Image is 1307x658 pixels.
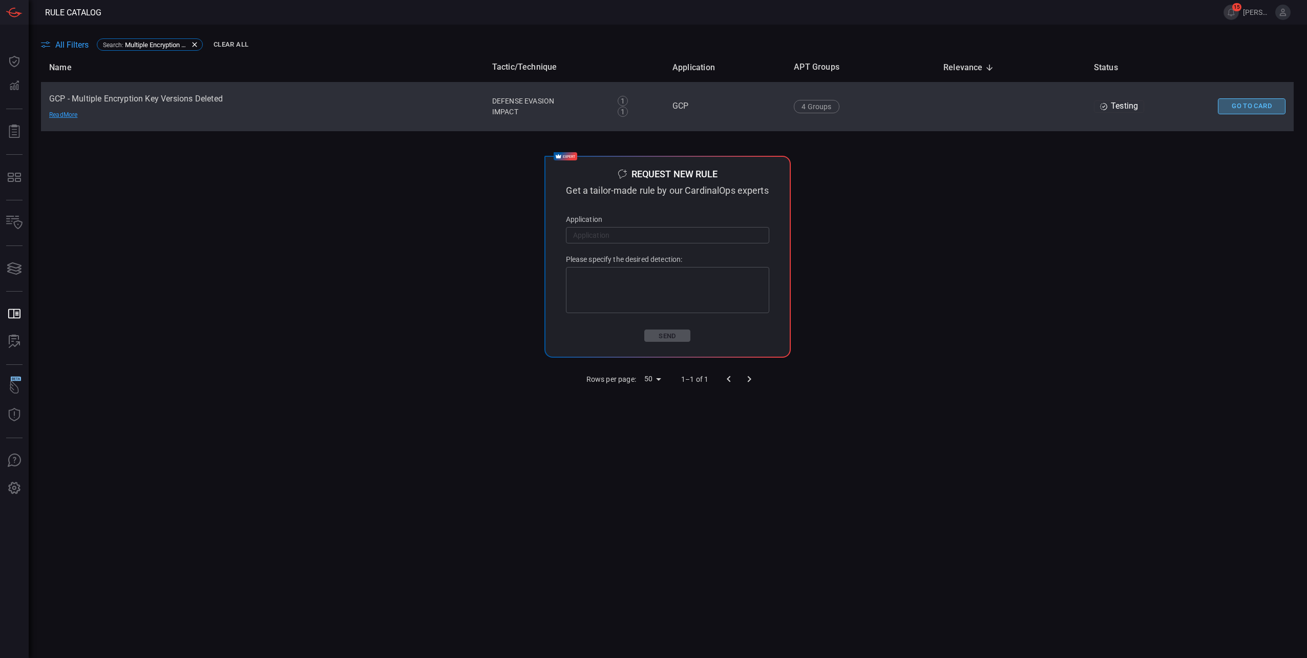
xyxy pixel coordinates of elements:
[1218,98,1285,114] button: Go To Card
[1094,61,1131,74] span: Status
[566,186,769,195] div: Get a tailor-made rule by our CardinalOps experts
[2,375,27,400] button: Wingman
[2,403,27,427] button: Threat Intelligence
[631,170,718,179] div: Request new rule
[45,8,101,17] span: Rule Catalog
[786,53,935,82] th: APT Groups
[97,38,203,51] div: Search:Multiple Encryption Key Versions Deleted
[566,256,769,263] p: Please specify the desired detection:
[1232,3,1241,11] span: 15
[2,448,27,473] button: Ask Us A Question
[2,119,27,144] button: Reports
[563,151,576,161] span: expert
[2,74,27,98] button: Detections
[943,61,996,74] span: Relevance
[55,40,89,50] span: All Filters
[2,211,27,235] button: Inventory
[2,476,27,501] button: Preferences
[49,61,85,74] span: Name
[672,61,728,74] span: Application
[618,96,628,106] div: 1
[103,42,123,49] span: Search :
[2,302,27,326] button: Rule Catalog
[1224,5,1239,20] button: 15
[2,256,27,281] button: Cards
[681,374,708,384] p: 1–1 of 1
[41,82,484,131] td: GCP - Multiple Encryption Key Versions Deleted
[566,216,769,223] p: Application
[492,96,607,107] div: Defense Evasion
[618,107,628,117] div: 1
[664,82,786,131] td: GCP
[125,41,189,49] span: Multiple Encryption Key Versions Deleted
[640,372,665,386] div: 50
[586,374,636,384] p: Rows per page:
[794,100,839,113] div: 4 Groups
[1094,100,1144,113] div: Testing
[41,40,89,50] button: All Filters
[49,111,121,119] div: Read More
[492,107,607,117] div: Impact
[1243,8,1271,16] span: [PERSON_NAME].nsonga
[566,225,769,244] input: Application
[2,49,27,74] button: Dashboard
[484,53,664,82] th: Tactic/Technique
[2,165,27,190] button: MITRE - Detection Posture
[211,37,251,53] button: Clear All
[2,330,27,354] button: ALERT ANALYSIS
